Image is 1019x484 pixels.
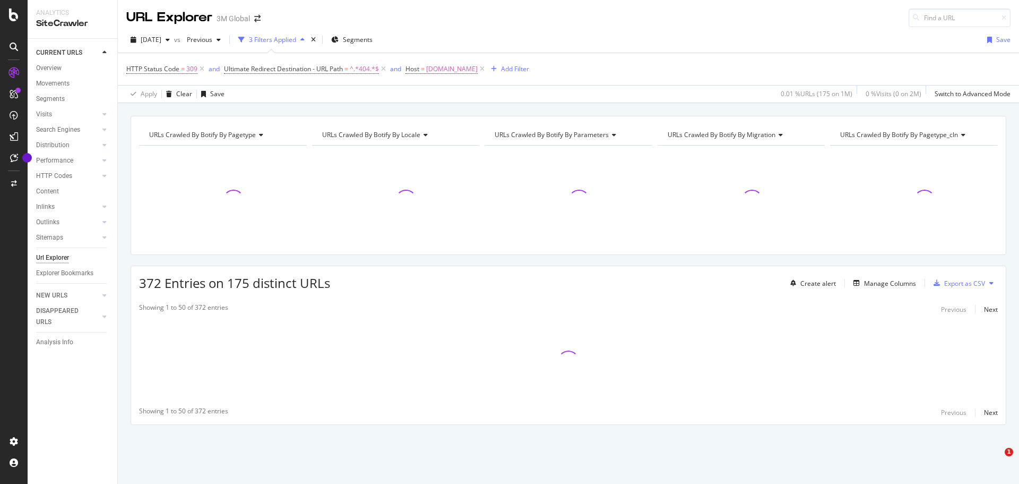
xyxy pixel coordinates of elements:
div: 3 Filters Applied [249,35,296,44]
div: Clear [176,89,192,98]
iframe: Intercom live chat [983,448,1008,473]
span: = [344,64,348,73]
a: Content [36,186,110,197]
div: Inlinks [36,201,55,213]
div: Url Explorer [36,252,69,264]
span: Segments [343,35,373,44]
button: Export as CSV [929,275,985,292]
a: Segments [36,94,110,105]
span: URLs Crawled By Botify By pagetype_cln [840,130,958,139]
a: Inlinks [36,201,99,213]
a: Visits [36,109,99,120]
a: HTTP Codes [36,171,99,182]
div: URL Explorer [126,9,212,27]
span: 309 [186,62,197,77]
a: Overview [36,63,110,74]
span: [DOMAIN_NAME] [426,62,478,77]
button: Previous [941,303,966,316]
button: Clear [162,86,192,103]
span: 1 [1005,448,1013,456]
div: Overview [36,63,62,74]
div: Sitemaps [36,232,63,243]
button: Next [984,303,998,316]
button: Next [984,406,998,419]
a: NEW URLS [36,290,99,301]
a: Url Explorer [36,252,110,264]
button: Segments [327,31,377,48]
div: SiteCrawler [36,18,109,30]
button: Previous [941,406,966,419]
span: vs [174,35,183,44]
div: Previous [941,408,966,417]
a: Sitemaps [36,232,99,243]
div: Create alert [800,279,836,288]
a: DISAPPEARED URLS [36,305,99,328]
button: Switch to Advanced Mode [930,86,1011,103]
div: Search Engines [36,124,80,135]
div: Next [984,305,998,314]
span: = [181,64,185,73]
div: Performance [36,155,73,166]
span: URLs Crawled By Botify By pagetype [149,130,256,139]
div: HTTP Codes [36,171,72,182]
button: Apply [126,86,157,103]
a: Search Engines [36,124,99,135]
button: and [390,64,401,74]
button: [DATE] [126,31,174,48]
button: Create alert [786,275,836,292]
div: Content [36,186,59,197]
div: Export as CSV [944,279,985,288]
div: Apply [141,89,157,98]
div: CURRENT URLS [36,47,82,58]
div: Visits [36,109,52,120]
h4: URLs Crawled By Botify By pagetype [147,126,297,143]
h4: URLs Crawled By Botify By locale [320,126,470,143]
a: Performance [36,155,99,166]
a: Analysis Info [36,337,110,348]
input: Find a URL [909,9,1011,27]
div: 0.01 % URLs ( 175 on 1M ) [781,89,852,98]
div: Switch to Advanced Mode [935,89,1011,98]
div: Segments [36,94,65,105]
div: Manage Columns [864,279,916,288]
h4: URLs Crawled By Botify By migration [666,126,816,143]
div: DISAPPEARED URLS [36,305,90,328]
div: Outlinks [36,217,59,228]
span: = [421,64,425,73]
div: Showing 1 to 50 of 372 entries [139,303,228,316]
div: Add Filter [501,64,529,73]
div: Movements [36,78,70,89]
div: arrow-right-arrow-left [254,15,261,22]
div: Analysis Info [36,337,73,348]
span: 2025 Aug. 10th [141,35,161,44]
a: Distribution [36,140,99,151]
a: Outlinks [36,217,99,228]
button: Save [983,31,1011,48]
span: HTTP Status Code [126,64,179,73]
span: Host [405,64,419,73]
div: Save [210,89,224,98]
a: CURRENT URLS [36,47,99,58]
a: Explorer Bookmarks [36,268,110,279]
div: NEW URLS [36,290,67,301]
div: Next [984,408,998,417]
span: 372 Entries on 175 distinct URLs [139,274,330,292]
div: Tooltip anchor [22,153,32,163]
span: Previous [183,35,212,44]
button: 3 Filters Applied [234,31,309,48]
div: Analytics [36,9,109,18]
button: Previous [183,31,225,48]
div: and [209,64,220,73]
div: 0 % Visits ( 0 on 2M ) [866,89,921,98]
span: URLs Crawled By Botify By migration [668,130,775,139]
div: Explorer Bookmarks [36,268,93,279]
a: Movements [36,78,110,89]
div: 3M Global [217,13,250,24]
button: Save [197,86,224,103]
div: Previous [941,305,966,314]
div: and [390,64,401,73]
span: URLs Crawled By Botify By parameters [495,130,609,139]
span: Ultimate Redirect Destination - URL Path [224,64,343,73]
button: Add Filter [487,63,529,75]
div: Showing 1 to 50 of 372 entries [139,406,228,419]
